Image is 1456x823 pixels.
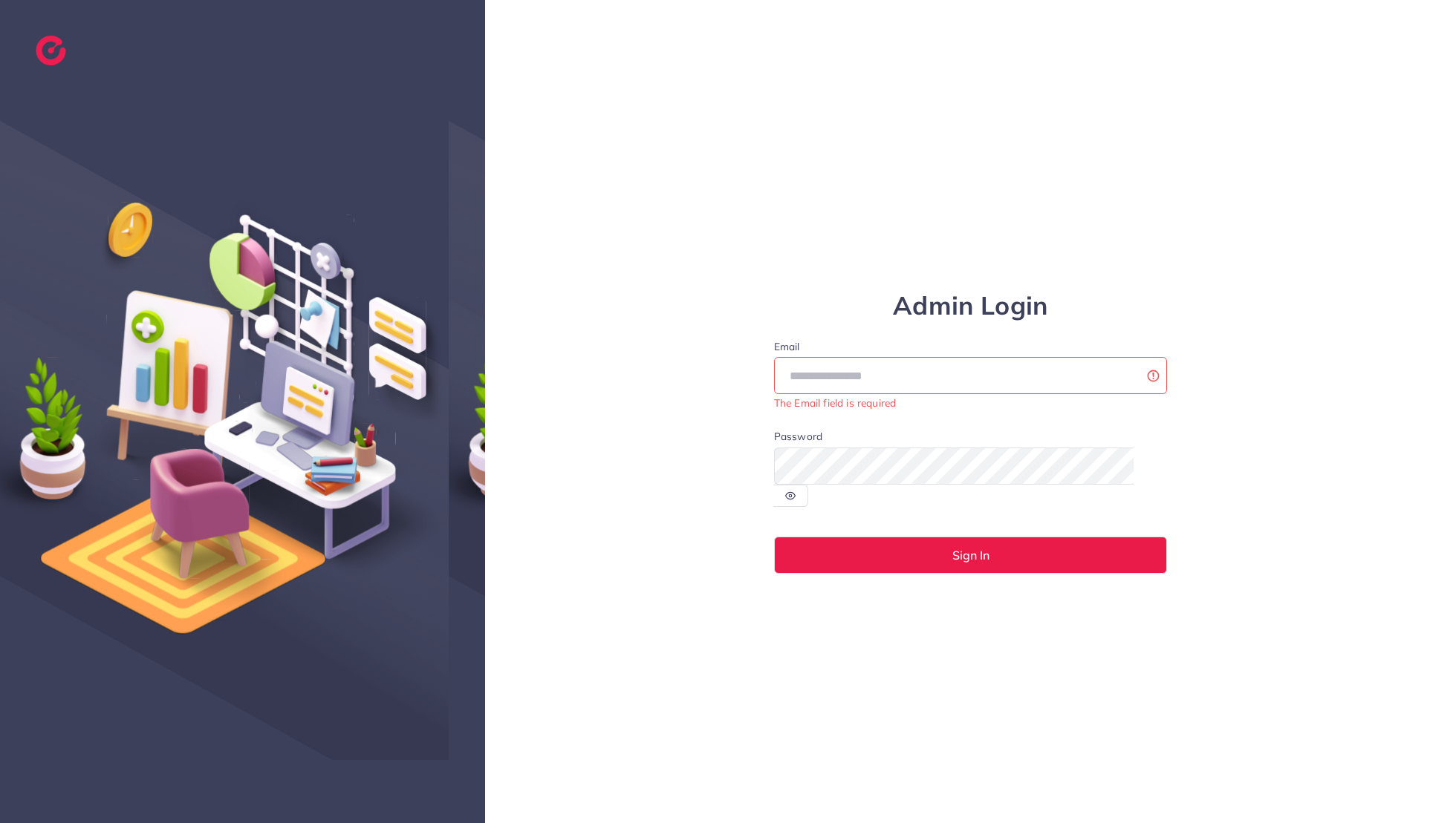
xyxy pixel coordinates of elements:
h1: Admin Login [774,291,1168,321]
span: Sign In [952,549,989,561]
label: Password [774,429,822,444]
small: The Email field is required [774,396,896,409]
img: logo [36,36,66,65]
label: Email [774,339,1168,354]
button: Sign In [774,537,1168,574]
